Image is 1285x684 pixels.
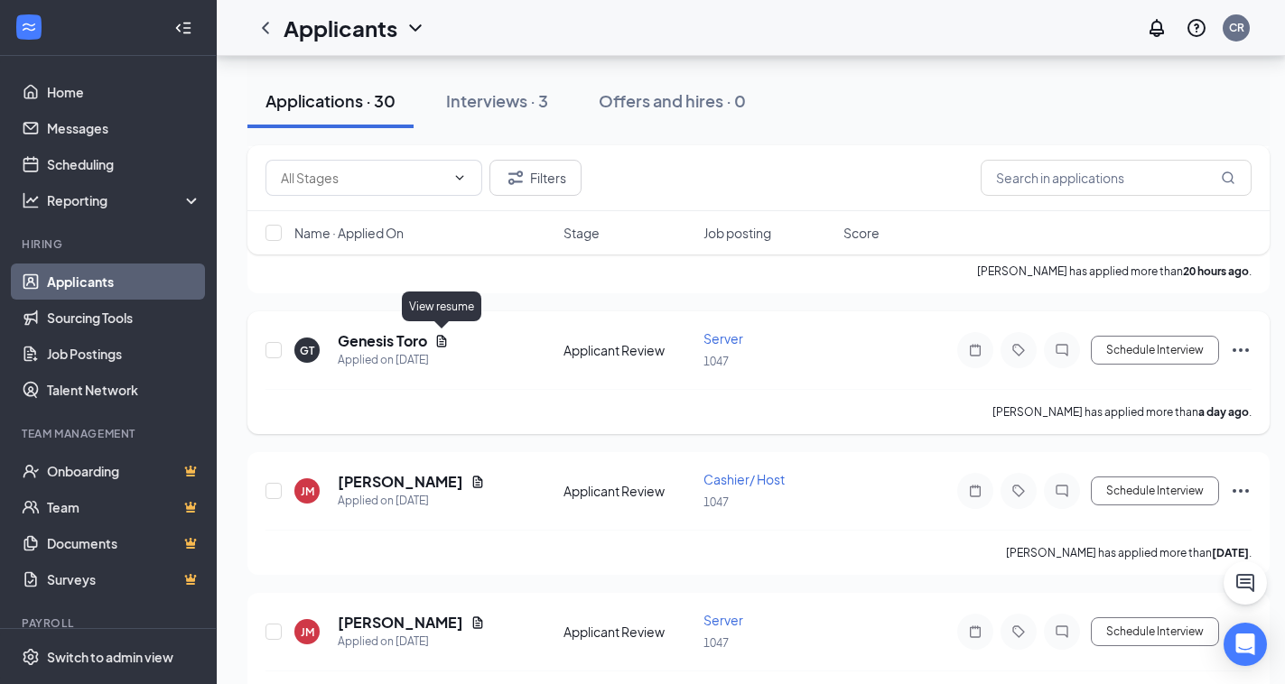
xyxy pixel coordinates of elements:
[563,341,693,359] div: Applicant Review
[22,191,40,209] svg: Analysis
[338,633,485,651] div: Applied on [DATE]
[47,489,201,525] a: TeamCrown
[294,224,404,242] span: Name · Applied On
[1091,476,1219,505] button: Schedule Interview
[1224,561,1267,605] button: ChatActive
[47,453,201,489] a: OnboardingCrown
[563,482,693,500] div: Applicant Review
[1212,546,1249,559] b: [DATE]
[1006,545,1252,560] p: [PERSON_NAME] has applied more than .
[47,372,201,408] a: Talent Network
[47,300,201,336] a: Sourcing Tools
[1051,484,1073,498] svg: ChatInactive
[301,624,314,640] div: JM
[703,330,743,347] span: Server
[405,17,426,39] svg: ChevronDown
[703,471,785,487] span: Cashier/ Host
[1224,623,1267,666] div: Open Intercom Messenger
[563,623,693,641] div: Applicant Review
[22,648,40,666] svg: Settings
[446,89,548,112] div: Interviews · 3
[47,525,201,561] a: DocumentsCrown
[281,168,445,188] input: All Stages
[47,263,201,300] a: Applicants
[22,236,198,252] div: Hiring
[1230,339,1252,361] svg: Ellipses
[1234,572,1256,594] svg: ChatActive
[47,146,201,182] a: Scheduling
[1221,171,1235,185] svg: MagnifyingGlass
[1008,624,1029,639] svg: Tag
[47,336,201,372] a: Job Postings
[338,472,463,492] h5: [PERSON_NAME]
[1008,343,1029,357] svg: Tag
[964,484,986,498] svg: Note
[1008,484,1029,498] svg: Tag
[992,404,1252,420] p: [PERSON_NAME] has applied more than .
[265,89,396,112] div: Applications · 30
[1230,480,1252,502] svg: Ellipses
[300,343,314,358] div: GT
[599,89,746,112] div: Offers and hires · 0
[338,613,463,633] h5: [PERSON_NAME]
[338,331,427,351] h5: Genesis Toro
[1198,405,1249,419] b: a day ago
[1051,624,1073,639] svg: ChatInactive
[489,160,582,196] button: Filter Filters
[20,18,38,36] svg: WorkstreamLogo
[47,648,173,666] div: Switch to admin view
[452,171,467,185] svg: ChevronDown
[1051,343,1073,357] svg: ChatInactive
[434,334,449,348] svg: Document
[703,612,743,628] span: Server
[284,13,397,43] h1: Applicants
[1186,17,1207,39] svg: QuestionInfo
[505,167,526,189] svg: Filter
[703,636,729,650] span: 1047
[1230,621,1252,642] svg: Ellipses
[1146,17,1168,39] svg: Notifications
[301,484,314,499] div: JM
[402,291,481,321] div: View resume
[47,74,201,110] a: Home
[470,475,485,489] svg: Document
[22,426,198,441] div: Team Management
[1229,20,1244,35] div: CR
[703,495,729,509] span: 1047
[981,160,1252,196] input: Search in applications
[338,351,449,369] div: Applied on [DATE]
[470,615,485,630] svg: Document
[964,343,986,357] svg: Note
[47,561,201,597] a: SurveysCrown
[255,17,276,39] svg: ChevronLeft
[703,224,771,242] span: Job posting
[338,492,485,510] div: Applied on [DATE]
[843,224,880,242] span: Score
[1091,336,1219,365] button: Schedule Interview
[563,224,600,242] span: Stage
[1091,617,1219,646] button: Schedule Interview
[703,355,729,368] span: 1047
[964,624,986,639] svg: Note
[174,19,192,37] svg: Collapse
[47,191,202,209] div: Reporting
[47,110,201,146] a: Messages
[22,615,198,631] div: Payroll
